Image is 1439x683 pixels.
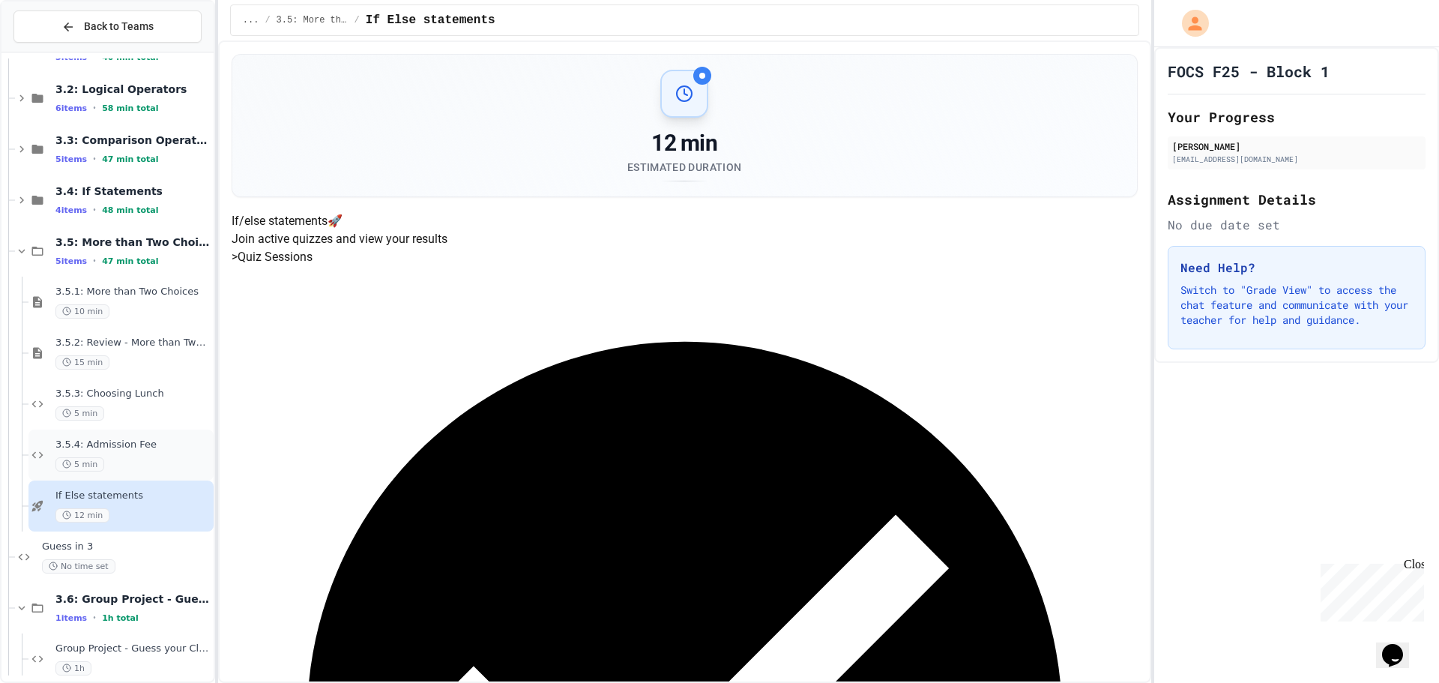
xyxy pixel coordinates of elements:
span: 5 min [55,406,104,421]
span: 1h [55,661,91,676]
span: 5 items [55,256,87,266]
span: If Else statements [55,490,211,502]
h2: Your Progress [1168,106,1426,127]
div: Chat with us now!Close [6,6,103,95]
span: / [265,14,270,26]
span: 47 min total [102,154,158,164]
span: 3.6: Group Project - Guess your Classmates! [55,592,211,606]
span: 1h total [102,613,139,623]
span: 5 min [55,457,104,472]
span: Group Project - Guess your Classmates! [55,643,211,655]
span: If Else statements [366,11,495,29]
span: 5 items [55,154,87,164]
span: 48 min total [102,205,158,215]
span: 6 items [55,103,87,113]
span: ... [243,14,259,26]
div: [EMAIL_ADDRESS][DOMAIN_NAME] [1172,154,1421,165]
span: Back to Teams [84,19,154,34]
span: No time set [42,559,115,574]
span: Guess in 3 [42,541,211,553]
span: • [93,204,96,216]
p: Switch to "Grade View" to access the chat feature and communicate with your teacher for help and ... [1180,283,1413,328]
iframe: chat widget [1315,558,1424,622]
div: My Account [1166,6,1213,40]
span: 4 items [55,205,87,215]
span: / [355,14,360,26]
h2: Assignment Details [1168,189,1426,210]
span: • [93,102,96,114]
span: 3.5: More than Two Choices [277,14,349,26]
span: 10 min [55,304,109,319]
span: 15 min [55,355,109,370]
p: Join active quizzes and view your results [232,230,1138,248]
span: 3.2: Logical Operators [55,82,211,96]
button: Back to Teams [13,10,202,43]
span: 3.5.3: Choosing Lunch [55,388,211,400]
span: 3.4: If Statements [55,184,211,198]
h5: > Quiz Sessions [232,248,1138,266]
span: 3.5: More than Two Choices [55,235,211,249]
div: No due date set [1168,216,1426,234]
div: 12 min [627,130,741,157]
span: 3.5.1: More than Two Choices [55,286,211,298]
h4: If/else statements 🚀 [232,212,1138,230]
span: 12 min [55,508,109,523]
span: 3.3: Comparison Operators [55,133,211,147]
span: • [93,255,96,267]
span: 3.5.2: Review - More than Two Choices [55,337,211,349]
span: • [93,612,96,624]
h3: Need Help? [1180,259,1413,277]
div: [PERSON_NAME] [1172,139,1421,153]
div: Estimated Duration [627,160,741,175]
span: 58 min total [102,103,158,113]
span: • [93,153,96,165]
span: 1 items [55,613,87,623]
iframe: chat widget [1376,623,1424,668]
h1: FOCS F25 - Block 1 [1168,61,1330,82]
span: 47 min total [102,256,158,266]
span: 3.5.4: Admission Fee [55,439,211,451]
